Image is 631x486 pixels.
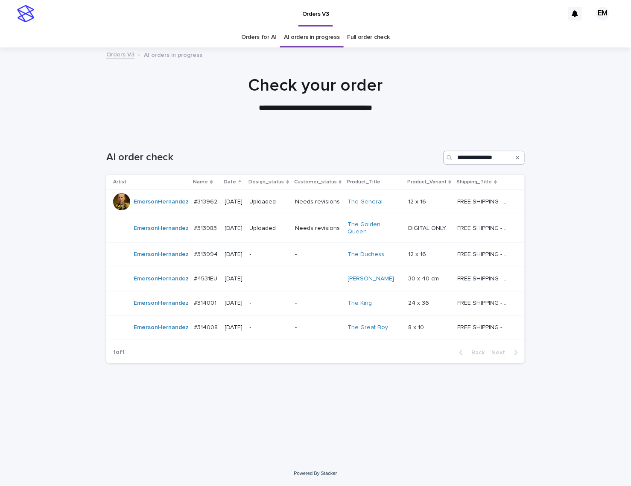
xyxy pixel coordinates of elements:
p: Date [224,177,237,187]
p: - [250,324,288,331]
a: The General [348,198,383,206]
p: Needs revisions [295,225,341,232]
a: Full order check [348,27,390,47]
p: FREE SHIPPING - preview in 1-2 business days, after your approval delivery will take 5-10 b.d. [458,223,513,232]
input: Search [444,151,525,165]
p: DIGITAL ONLY [408,223,448,232]
p: Product_Variant [407,177,447,187]
p: [DATE] [225,225,243,232]
p: Product_Title [347,177,381,187]
p: - [295,251,341,258]
h1: AI order check [106,151,440,164]
p: Name [193,177,208,187]
p: FREE SHIPPING - preview in 1-2 business days, after your approval delivery will take 5-10 b.d. [458,322,513,331]
a: EmersonHernandez [134,324,189,331]
p: #313994 [194,249,219,258]
p: FREE SHIPPING - preview in 1-2 business days, after your approval delivery will take 5-10 b.d. [458,298,513,307]
tr: EmersonHernandez #314008#314008 [DATE]--The Great Boy 8 x 108 x 10 FREE SHIPPING - preview in 1-2... [106,315,525,340]
p: #4531EU [194,274,219,283]
span: Back [467,350,485,356]
p: #314001 [194,298,218,307]
p: Customer_status [294,177,337,187]
a: EmersonHernandez [134,275,189,283]
a: EmersonHernandez [134,198,189,206]
p: [DATE] [225,300,243,307]
p: #313962 [194,197,219,206]
tr: EmersonHernandez #314001#314001 [DATE]--The King 24 x 3624 x 36 FREE SHIPPING - preview in 1-2 bu... [106,291,525,315]
a: AI orders in progress [284,27,340,47]
tr: EmersonHernandez #313994#313994 [DATE]--The Duchess 12 x 1612 x 16 FREE SHIPPING - preview in 1-2... [106,242,525,267]
a: Powered By Stacker [294,471,337,476]
a: The Golden Queen [348,221,401,236]
p: 24 x 36 [408,298,431,307]
p: 8 x 10 [408,322,426,331]
p: FREE SHIPPING - preview in 1-2 business days, after your approval delivery will take 6-10 busines... [458,274,513,283]
p: - [295,275,341,283]
p: [DATE] [225,198,243,206]
a: Orders for AI [241,27,276,47]
a: EmersonHernandez [134,225,189,232]
p: Needs revisions [295,198,341,206]
p: 1 of 1 [106,342,131,363]
p: Uploaded [250,198,288,206]
a: [PERSON_NAME] [348,275,394,283]
a: Orders V3 [106,49,134,59]
p: Design_status [249,177,284,187]
p: 30 x 40 cm [408,274,441,283]
p: Shipping_Title [457,177,492,187]
a: EmersonHernandez [134,251,189,258]
p: 12 x 16 [408,197,428,206]
tr: EmersonHernandez #313983#313983 [DATE]UploadedNeeds revisionsThe Golden Queen DIGITAL ONLYDIGITAL... [106,214,525,243]
button: Next [488,349,525,356]
p: [DATE] [225,324,243,331]
a: The Great Boy [348,324,389,331]
p: - [295,324,341,331]
div: EM [596,7,610,21]
p: FREE SHIPPING - preview in 1-2 business days, after your approval delivery will take 5-10 b.d. [458,249,513,258]
tr: EmersonHernandez #313962#313962 [DATE]UploadedNeeds revisionsThe General 12 x 1612 x 16 FREE SHIP... [106,190,525,214]
p: - [295,300,341,307]
p: #314008 [194,322,219,331]
p: [DATE] [225,275,243,283]
p: - [250,251,288,258]
tr: EmersonHernandez #4531EU#4531EU [DATE]--[PERSON_NAME] 30 x 40 cm30 x 40 cm FREE SHIPPING - previe... [106,267,525,291]
p: #313983 [194,223,219,232]
p: - [250,300,288,307]
p: [DATE] [225,251,243,258]
h1: Check your order [106,75,525,96]
img: stacker-logo-s-only.png [17,5,34,22]
p: 12 x 16 [408,249,428,258]
a: The Duchess [348,251,385,258]
p: FREE SHIPPING - preview in 1-2 business days, after your approval delivery will take 5-10 b.d. [458,197,513,206]
a: The King [348,300,372,307]
span: Next [492,350,511,356]
a: EmersonHernandez [134,300,189,307]
p: Artist [113,177,126,187]
p: - [250,275,288,283]
button: Back [453,349,488,356]
p: AI orders in progress [144,50,202,59]
p: Uploaded [250,225,288,232]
